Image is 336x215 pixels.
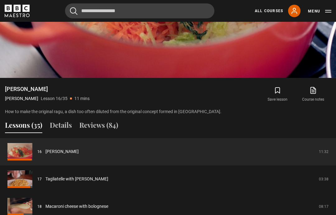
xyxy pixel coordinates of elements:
[50,120,72,133] button: Details
[296,85,331,103] a: Course notes
[74,95,90,102] p: 11 mins
[41,95,68,102] p: Lesson 16/35
[5,5,30,17] svg: BBC Maestro
[5,95,38,102] p: [PERSON_NAME]
[5,120,42,133] button: Lessons (35)
[45,203,108,210] a: Macaroni cheese with bolognese
[255,8,283,14] a: All Courses
[260,85,295,103] button: Save lesson
[5,108,331,115] p: How to make the original ragu, a dish too often diluted from the original concept formed in [GEOG...
[70,7,77,15] button: Submit the search query
[45,148,79,155] a: [PERSON_NAME]
[65,3,214,18] input: Search
[5,85,90,93] h1: [PERSON_NAME]
[79,120,118,133] button: Reviews (84)
[45,176,108,182] a: Tagliatelle with [PERSON_NAME]
[308,8,331,14] button: Toggle navigation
